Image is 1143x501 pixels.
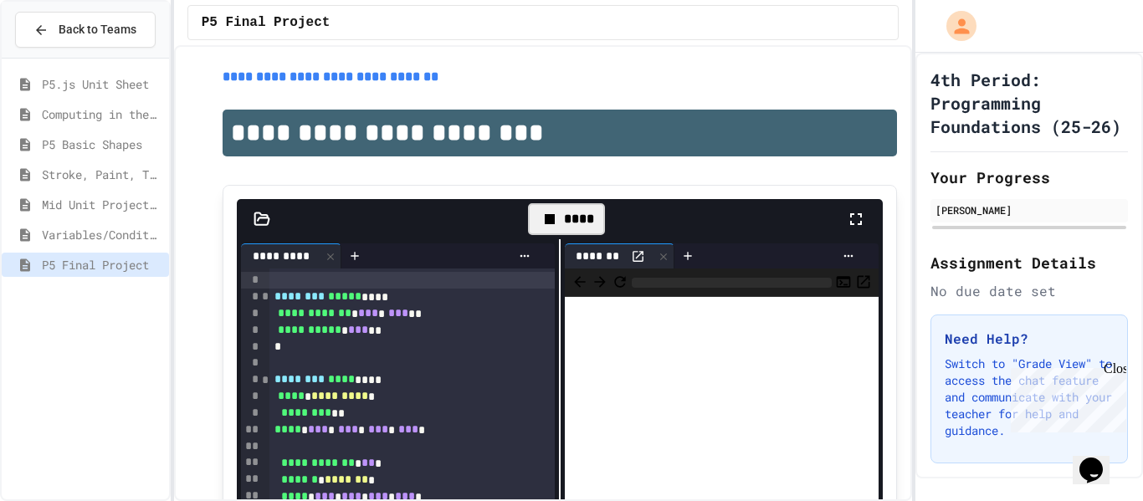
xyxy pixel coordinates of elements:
span: P5 Final Project [202,13,331,33]
span: P5.js Unit Sheet [42,75,162,93]
span: Forward [592,272,608,292]
button: Console [835,273,852,293]
div: Chat with us now!Close [7,7,115,106]
span: Back [571,272,588,292]
div: No due date set [930,281,1128,301]
span: Back to Teams [59,21,136,38]
h2: Assignment Details [930,251,1128,274]
span: Variables/Conditionals/Animation [42,226,162,243]
span: P5 Basic Shapes [42,135,162,153]
button: Open in new tab [855,273,872,293]
span: Stroke, Paint, Transparency [42,166,162,183]
span: Mid Unit Project: Creature Art [42,196,162,213]
iframe: chat widget [1073,434,1126,484]
h2: Your Progress [930,166,1128,189]
span: Computing in the Arts [42,105,162,123]
h1: 4th Period: Programming Foundations (25-26) [930,68,1128,138]
iframe: chat widget [1004,361,1126,432]
span: P5 Final Project [42,256,162,274]
p: Switch to "Grade View" to access the chat feature and communicate with your teacher for help and ... [945,355,1114,439]
div: My Account [929,7,981,45]
h3: Need Help? [945,329,1114,349]
button: Refresh [612,273,628,293]
button: Back to Teams [15,12,156,48]
div: [PERSON_NAME] [935,202,1123,217]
